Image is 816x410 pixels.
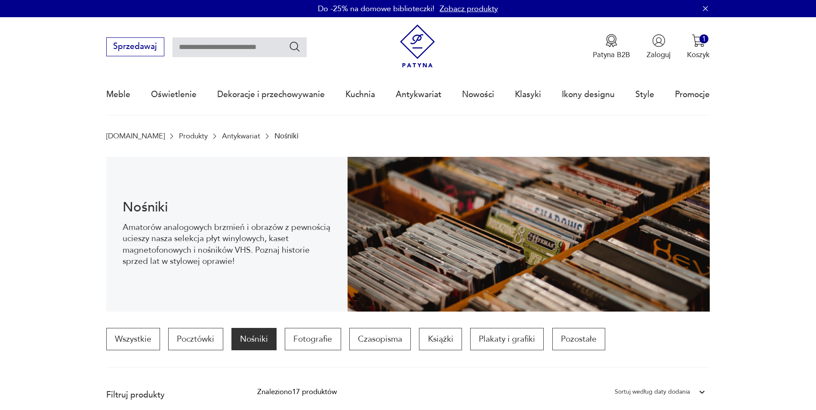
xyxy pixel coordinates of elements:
p: Amatorów analogowych brzmień i obrazów z pewnością ucieszy nasza selekcja płyt winylowych, kaset ... [123,222,331,267]
a: Kuchnia [345,75,375,114]
a: Ikona medaluPatyna B2B [593,34,630,60]
img: Ikonka użytkownika [652,34,665,47]
h1: Nośniki [123,201,331,214]
button: Zaloguj [647,34,671,60]
p: Zaloguj [647,50,671,60]
a: Czasopisma [349,328,411,350]
a: Oświetlenie [151,75,197,114]
p: Koszyk [687,50,710,60]
a: Antykwariat [396,75,441,114]
a: Dekoracje i przechowywanie [217,75,325,114]
a: Fotografie [285,328,341,350]
a: Promocje [675,75,710,114]
img: Nośniki [348,157,710,312]
a: Plakaty i grafiki [470,328,544,350]
a: [DOMAIN_NAME] [106,132,165,140]
button: Szukaj [289,40,301,53]
p: Do -25% na domowe biblioteczki! [318,3,434,14]
button: Sprzedawaj [106,37,164,56]
button: 1Koszyk [687,34,710,60]
a: Pozostałe [552,328,605,350]
a: Pocztówki [168,328,223,350]
img: Patyna - sklep z meblami i dekoracjami vintage [396,24,439,68]
a: Meble [106,75,130,114]
a: Zobacz produkty [440,3,498,14]
a: Nowości [462,75,494,114]
a: Ikony designu [562,75,615,114]
p: Patyna B2B [593,50,630,60]
a: Produkty [179,132,208,140]
button: Patyna B2B [593,34,630,60]
p: Nośniki [274,132,299,140]
div: Znaleziono 17 produktów [257,386,337,398]
a: Sprzedawaj [106,44,164,51]
a: Style [635,75,654,114]
a: Nośniki [231,328,277,350]
div: Sortuj według daty dodania [615,386,690,398]
p: Filtruj produkty [106,389,233,401]
div: 1 [699,34,708,43]
img: Ikona koszyka [692,34,705,47]
a: Książki [419,328,462,350]
img: Ikona medalu [605,34,618,47]
a: Antykwariat [222,132,260,140]
a: Klasyki [515,75,541,114]
a: Wszystkie [106,328,160,350]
